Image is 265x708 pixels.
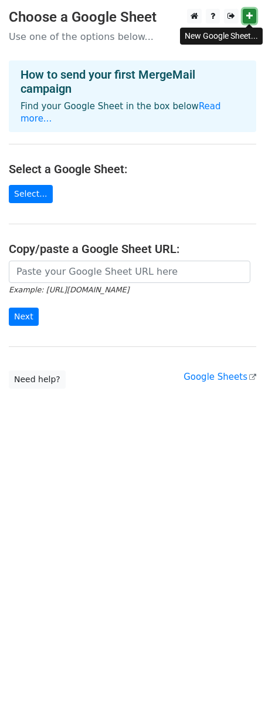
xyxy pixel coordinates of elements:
[9,9,256,26] h3: Choose a Google Sheet
[9,162,256,176] h4: Select a Google Sheet:
[21,101,221,124] a: Read more...
[9,370,66,389] a: Need help?
[9,285,129,294] small: Example: [URL][DOMAIN_NAME]
[9,242,256,256] h4: Copy/paste a Google Sheet URL:
[184,372,256,382] a: Google Sheets
[206,652,265,708] iframe: Chat Widget
[9,261,250,283] input: Paste your Google Sheet URL here
[9,185,53,203] a: Select...
[180,28,263,45] div: New Google Sheet...
[9,31,256,43] p: Use one of the options below...
[206,652,265,708] div: Widget de chat
[9,308,39,326] input: Next
[21,100,244,125] p: Find your Google Sheet in the box below
[21,68,244,96] h4: How to send your first MergeMail campaign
